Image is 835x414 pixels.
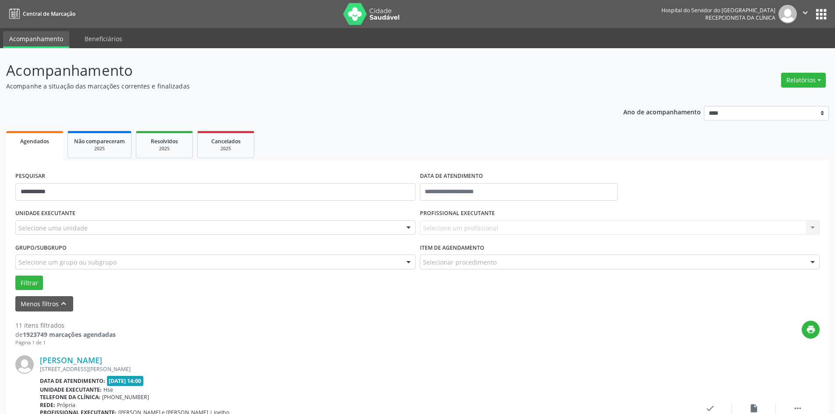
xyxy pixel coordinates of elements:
[623,106,701,117] p: Ano de acompanhamento
[204,145,248,152] div: 2025
[15,321,116,330] div: 11 itens filtrados
[23,10,75,18] span: Central de Marcação
[102,393,149,401] span: [PHONE_NUMBER]
[40,401,55,409] b: Rede:
[18,223,88,233] span: Selecione uma unidade
[211,138,241,145] span: Cancelados
[15,339,116,347] div: Página 1 de 1
[6,7,75,21] a: Central de Marcação
[778,5,797,23] img: img
[23,330,116,339] strong: 1923749 marcações agendadas
[814,7,829,22] button: apps
[797,5,814,23] button: 
[781,73,826,88] button: Relatórios
[40,377,105,385] b: Data de atendimento:
[151,138,178,145] span: Resolvidos
[103,386,113,393] span: Hse
[40,393,100,401] b: Telefone da clínica:
[423,258,497,267] span: Selecionar procedimento
[800,8,810,18] i: 
[802,321,820,339] button: print
[420,241,484,255] label: Item de agendamento
[749,403,759,413] i: insert_drive_file
[15,170,45,183] label: PESQUISAR
[15,276,43,290] button: Filtrar
[59,299,68,308] i: keyboard_arrow_up
[78,31,128,46] a: Beneficiários
[107,376,144,386] span: [DATE] 14:00
[40,386,102,393] b: Unidade executante:
[6,81,582,91] p: Acompanhe a situação das marcações correntes e finalizadas
[705,403,715,413] i: check
[40,365,688,373] div: [STREET_ADDRESS][PERSON_NAME]
[20,138,49,145] span: Agendados
[6,60,582,81] p: Acompanhamento
[15,207,75,220] label: UNIDADE EXECUTANTE
[661,7,775,14] div: Hospital do Servidor do [GEOGRAPHIC_DATA]
[74,138,125,145] span: Não compareceram
[705,14,775,21] span: Recepcionista da clínica
[18,258,117,267] span: Selecione um grupo ou subgrupo
[142,145,186,152] div: 2025
[420,207,495,220] label: PROFISSIONAL EXECUTANTE
[57,401,75,409] span: Própria
[15,241,67,255] label: Grupo/Subgrupo
[40,355,102,365] a: [PERSON_NAME]
[15,330,116,339] div: de
[420,170,483,183] label: DATA DE ATENDIMENTO
[15,355,34,374] img: img
[74,145,125,152] div: 2025
[793,403,803,413] i: 
[15,296,73,311] button: Menos filtroskeyboard_arrow_up
[806,325,816,334] i: print
[3,31,69,48] a: Acompanhamento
